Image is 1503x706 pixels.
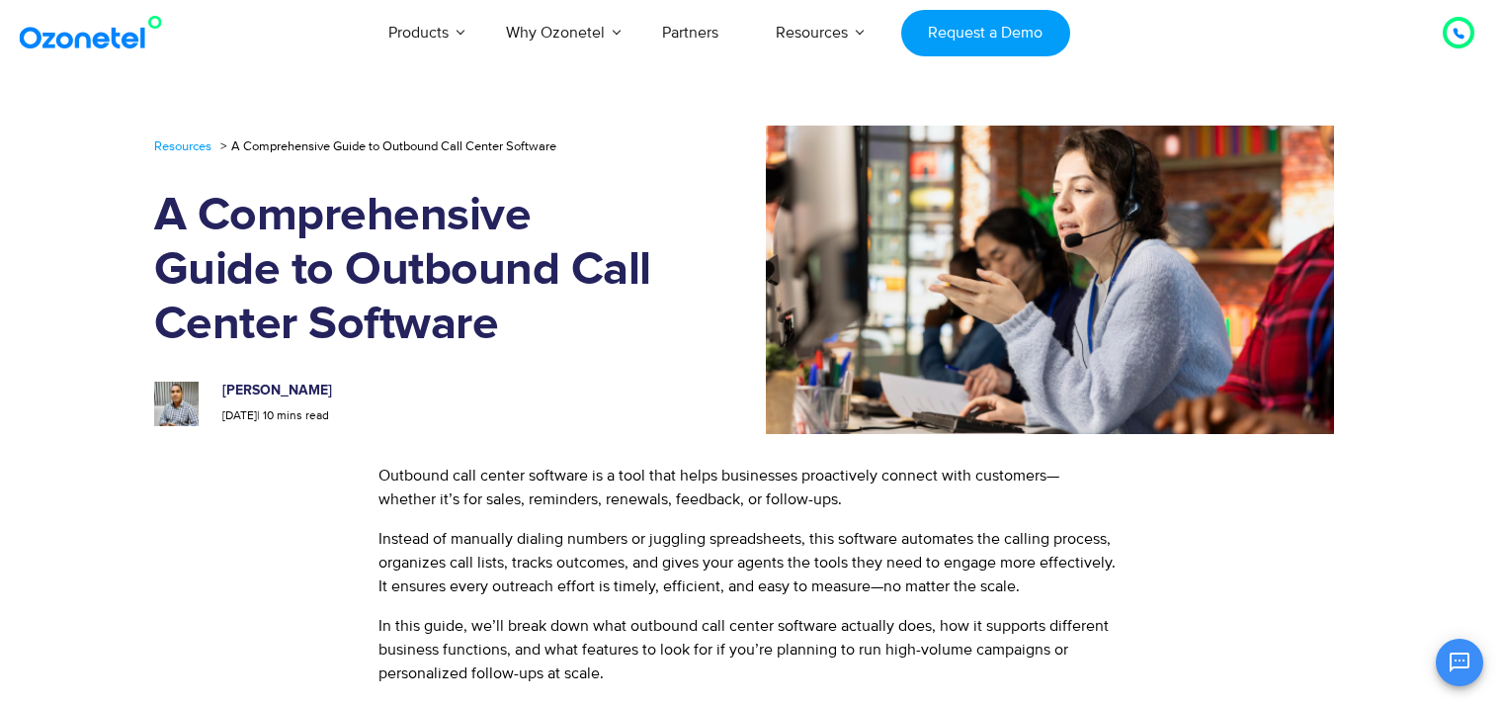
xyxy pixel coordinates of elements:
[263,408,274,423] span: 10
[378,614,1116,685] p: In this guide, we’ll break down what outbound call center software actually does, how it supports...
[222,407,632,425] p: |
[901,10,1070,56] a: Request a Demo
[154,189,652,352] h1: A Comprehensive Guide to Outbound Call Center Software
[378,527,1116,598] p: Instead of manually dialing numbers or juggling spreadsheets, this software automates the calling...
[222,383,632,399] h6: [PERSON_NAME]
[1436,639,1483,686] button: Open chat
[277,408,329,423] span: mins read
[222,408,257,423] span: [DATE]
[378,464,1116,511] p: Outbound call center software is a tool that helps businesses proactively connect with customers—...
[215,133,556,159] li: A Comprehensive Guide to Outbound Call Center Software
[154,137,211,157] a: Resources
[154,382,199,426] img: prashanth-kancherla_avatar_1-200x200.jpeg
